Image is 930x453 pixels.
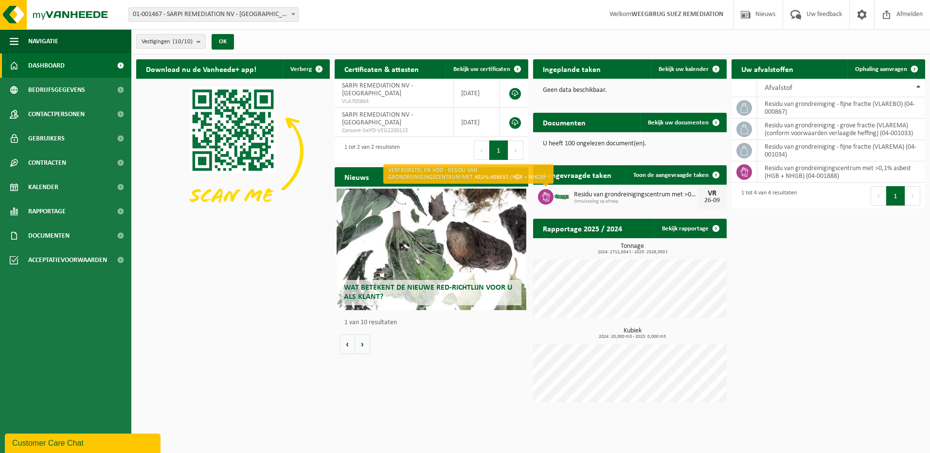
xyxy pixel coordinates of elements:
[736,185,797,207] div: 1 tot 4 van 4 resultaten
[508,140,523,160] button: Next
[886,186,905,206] button: 1
[648,120,709,126] span: Bekijk uw documenten
[142,35,193,49] span: Vestigingen
[533,165,621,184] h2: Aangevraagde taken
[538,243,727,255] h3: Tonnage
[538,250,727,255] span: 2024: 2712,654 t - 2025: 2528,050 t
[342,98,446,105] span: VLA705864
[335,167,378,186] h2: Nieuws
[28,151,66,175] span: Contracten
[128,7,299,22] span: 01-001467 - SARPI REMEDIATION NV - GRIMBERGEN
[129,8,298,21] span: 01-001467 - SARPI REMEDIATION NV - GRIMBERGEN
[533,113,595,132] h2: Documenten
[474,140,489,160] button: Previous
[574,199,697,205] span: Omwisseling op afroep
[757,161,925,183] td: residu van grondreinigingscentrum met >0,1% asbest (HGB + NHGB) (04-001888)
[538,328,727,339] h3: Kubiek
[342,111,413,126] span: SARPI REMEDIATION NV - [GEOGRAPHIC_DATA]
[847,59,924,79] a: Ophaling aanvragen
[212,34,234,50] button: OK
[574,191,697,199] span: Residu van grondreinigingscentrum met >0,1% asbest (hgb + nhgb)
[335,59,429,78] h2: Certificaten & attesten
[342,127,446,135] span: Consent-SelfD-VEG2200115
[283,59,329,79] button: Verberg
[633,172,709,178] span: Toon de aangevraagde taken
[757,97,925,119] td: residu van grondreiniging - fijne fractie (VLAREBO) (04-000867)
[446,59,527,79] a: Bekijk uw certificaten
[765,84,792,92] span: Afvalstof
[631,11,723,18] strong: WEEGBRUG SUEZ REMEDIATION
[340,139,400,161] div: 1 tot 2 van 2 resultaten
[28,175,58,199] span: Kalender
[28,248,107,272] span: Acceptatievoorwaarden
[702,190,722,197] div: VR
[28,199,66,224] span: Rapportage
[28,224,70,248] span: Documenten
[342,82,413,97] span: SARPI REMEDIATION NV - [GEOGRAPHIC_DATA]
[651,59,726,79] a: Bekijk uw kalender
[654,219,726,238] a: Bekijk rapportage
[355,334,370,354] button: Volgende
[626,165,726,185] a: Toon de aangevraagde taken
[855,66,907,72] span: Ophaling aanvragen
[344,284,512,301] span: Wat betekent de nieuwe RED-richtlijn voor u als klant?
[659,66,709,72] span: Bekijk uw kalender
[732,59,803,78] h2: Uw afvalstoffen
[533,59,610,78] h2: Ingeplande taken
[173,38,193,45] count: (10/10)
[28,29,58,53] span: Navigatie
[28,78,85,102] span: Bedrijfsgegevens
[337,189,526,310] a: Wat betekent de nieuwe RED-richtlijn voor u als klant?
[290,66,312,72] span: Verberg
[640,113,726,132] a: Bekijk uw documenten
[28,126,65,151] span: Gebruikers
[554,192,570,200] img: HK-XC-10-GN-00
[5,432,162,453] iframe: chat widget
[454,108,500,137] td: [DATE]
[453,66,510,72] span: Bekijk uw certificaten
[28,53,65,78] span: Dashboard
[757,119,925,140] td: residu van grondreiniging - grove fractie (VLAREMA) (conform voorwaarden verlaagde heffing) (04-0...
[136,79,330,224] img: Download de VHEPlus App
[538,334,727,339] span: 2024: 20,000 m3 - 2025: 0,000 m3
[905,186,920,206] button: Next
[454,79,500,108] td: [DATE]
[340,334,355,354] button: Vorige
[757,140,925,161] td: residu van grondreiniging - fijne fractie (VLAREMA) (04-001034)
[543,140,717,147] p: U heeft 100 ongelezen document(en).
[467,167,527,187] a: Alle artikelen
[871,186,886,206] button: Previous
[489,140,508,160] button: 1
[702,197,722,204] div: 26-09
[136,34,206,49] button: Vestigingen(10/10)
[136,59,266,78] h2: Download nu de Vanheede+ app!
[533,219,632,238] h2: Rapportage 2025 / 2024
[344,319,523,326] p: 1 van 10 resultaten
[28,102,85,126] span: Contactpersonen
[543,87,717,94] p: Geen data beschikbaar.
